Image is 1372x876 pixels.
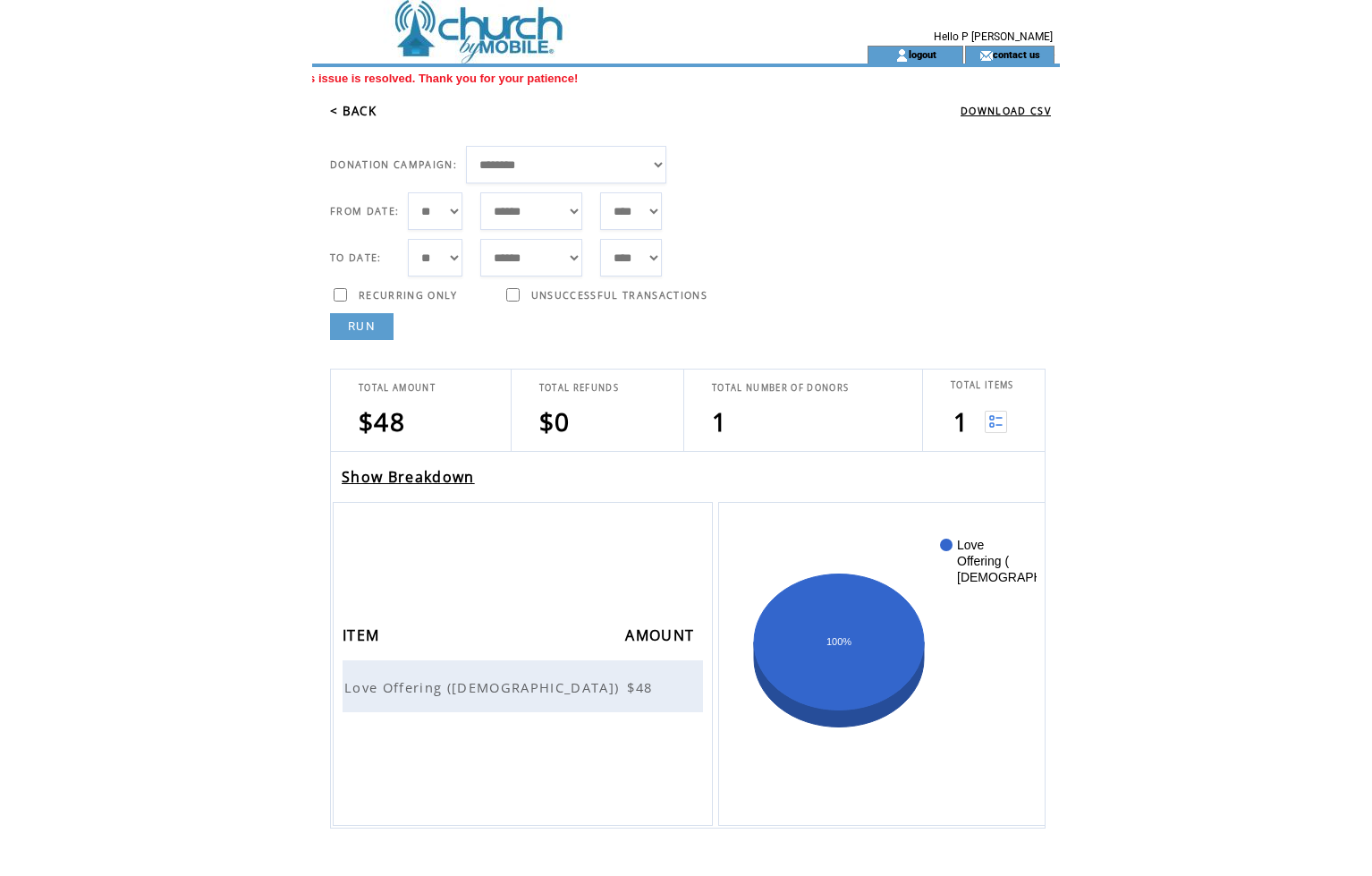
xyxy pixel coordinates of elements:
a: Love Offering ([DEMOGRAPHIC_DATA]) [344,677,623,693]
span: $48 [627,678,656,696]
a: DOWNLOAD CSV [961,105,1051,117]
a: logout [909,48,936,60]
span: TOTAL AMOUNT [359,382,436,394]
span: $0 [539,404,571,438]
span: 1 [712,404,727,438]
text: [DEMOGRAPHIC_DATA]) [957,570,1101,584]
span: ITEM [343,621,384,654]
img: account_icon.gif [895,48,909,63]
a: Show Breakdown [342,467,475,487]
marquee: We are currently experiencing an issue with opt-ins to Keywords. You may still send a SMS and MMS... [312,72,1060,85]
span: FROM DATE: [330,205,399,217]
img: contact_us_icon.gif [979,48,993,63]
a: contact us [993,48,1040,60]
span: TOTAL REFUNDS [539,382,619,394]
span: UNSUCCESSFUL TRANSACTIONS [531,289,707,302]
span: Hello P [PERSON_NAME] [934,30,1053,43]
svg: A chart. [746,530,1037,798]
a: ITEM [343,629,384,640]
text: Offering ( [957,554,1009,568]
span: TOTAL ITEMS [951,379,1014,391]
a: AMOUNT [625,629,699,640]
text: Love [957,538,985,552]
span: 1 [953,404,969,438]
img: View list [985,411,1007,433]
text: 100% [826,636,851,647]
span: RECURRING ONLY [359,289,458,302]
span: Love Offering ([DEMOGRAPHIC_DATA]) [344,678,623,696]
span: AMOUNT [625,621,699,654]
span: $48 [359,404,405,438]
span: TO DATE: [330,251,382,264]
a: < BACK [330,103,377,119]
span: TOTAL NUMBER OF DONORS [712,382,849,394]
span: DONATION CAMPAIGN: [330,158,457,171]
a: RUN [330,313,394,340]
